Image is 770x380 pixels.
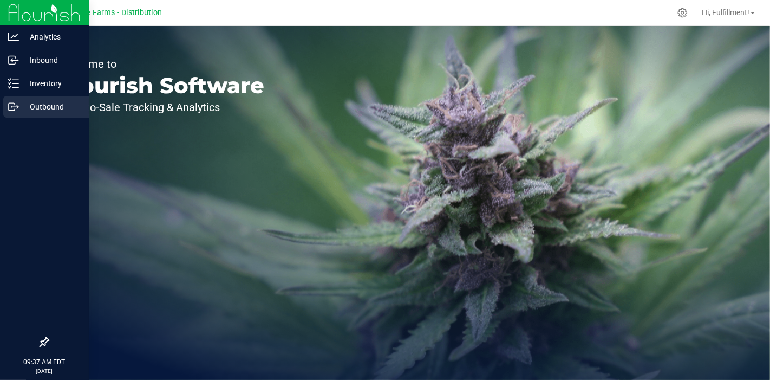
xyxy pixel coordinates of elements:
p: [DATE] [5,367,84,375]
p: Inventory [19,77,84,90]
p: Analytics [19,30,84,43]
p: Welcome to [58,59,264,69]
inline-svg: Inbound [8,55,19,66]
p: Inbound [19,54,84,67]
p: Seed-to-Sale Tracking & Analytics [58,102,264,113]
inline-svg: Inventory [8,78,19,89]
inline-svg: Outbound [8,101,19,112]
inline-svg: Analytics [8,31,19,42]
p: 09:37 AM EDT [5,357,84,367]
span: Hi, Fulfillment! [702,8,749,17]
span: Sapphire Farms - Distribution [59,8,162,17]
p: Outbound [19,100,84,113]
div: Manage settings [676,8,689,18]
p: Flourish Software [58,75,264,96]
